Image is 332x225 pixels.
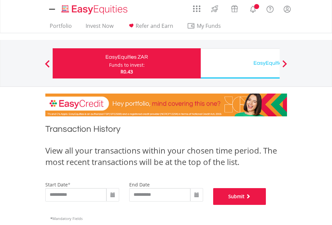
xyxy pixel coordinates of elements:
[225,2,244,14] a: Vouchers
[189,2,205,12] a: AppsGrid
[229,3,240,14] img: vouchers-v2.svg
[47,22,75,33] a: Portfolio
[262,2,279,15] a: FAQ's and Support
[279,2,296,16] a: My Profile
[129,181,150,188] label: end date
[193,5,200,12] img: grid-menu-icon.svg
[59,2,130,15] a: Home page
[213,188,266,205] button: Submit
[136,22,173,30] span: Refer and Earn
[45,94,287,116] img: EasyCredit Promotion Banner
[41,63,54,70] button: Previous
[278,63,291,70] button: Next
[83,22,116,33] a: Invest Now
[45,123,287,138] h1: Transaction History
[244,2,262,15] a: Notifications
[121,68,133,75] span: R0.43
[50,216,83,221] span: Mandatory Fields
[60,4,130,15] img: EasyEquities_Logo.png
[125,22,176,33] a: Refer and Earn
[209,3,220,14] img: thrive-v2.svg
[187,21,231,30] span: My Funds
[45,145,287,168] div: View all your transactions within your chosen time period. The most recent transactions will be a...
[109,62,145,68] div: Funds to invest:
[57,52,197,62] div: EasyEquities ZAR
[45,181,68,188] label: start date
